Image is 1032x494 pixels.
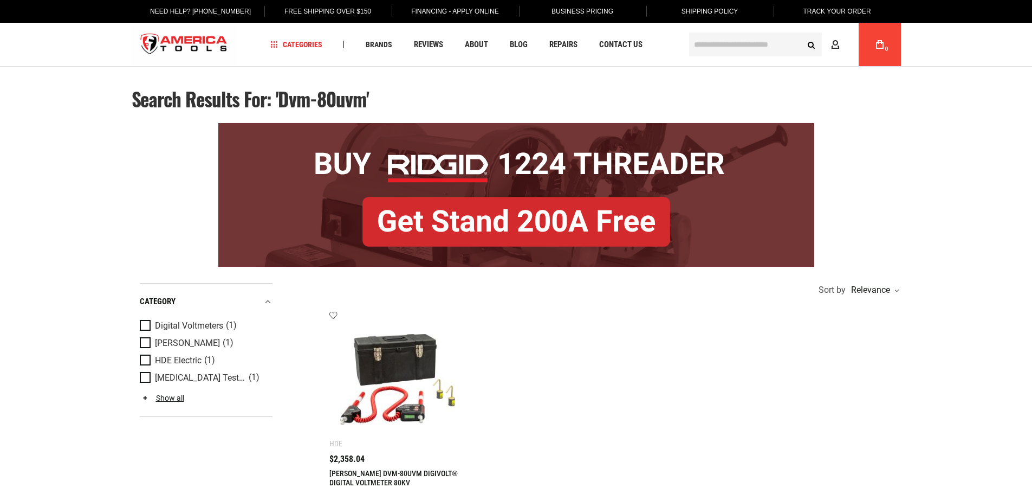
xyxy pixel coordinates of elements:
[505,37,533,52] a: Blog
[140,283,272,417] div: Product Filters
[329,439,342,448] div: HDE
[218,123,814,267] img: BOGO: Buy RIDGID® 1224 Threader, Get Stand 200A Free!
[223,338,233,348] span: (1)
[549,41,577,49] span: Repairs
[848,286,898,294] div: Relevance
[155,338,220,348] span: [PERSON_NAME]
[414,41,443,49] span: Reviews
[681,8,738,15] span: Shipping Policy
[218,123,814,131] a: BOGO: Buy RIDGID® 1224 Threader, Get Stand 200A Free!
[140,372,270,384] a: [MEDICAL_DATA] Test & Measurement (1)
[132,85,369,113] span: Search results for: 'dvm-80uvm'
[885,46,888,52] span: 0
[460,37,493,52] a: About
[140,355,270,367] a: HDE Electric (1)
[599,41,642,49] span: Contact Us
[204,356,215,365] span: (1)
[140,320,270,332] a: Digital Voltmeters (1)
[249,373,259,382] span: (1)
[409,37,448,52] a: Reviews
[155,321,223,331] span: Digital Voltmeters
[140,337,270,349] a: [PERSON_NAME] (1)
[155,356,202,365] span: HDE Electric
[340,322,456,437] img: GREENLEE DVM-80UVM DIGIVOLT® DIGITAL VOLTMETER 80KV
[801,34,822,55] button: Search
[265,37,327,52] a: Categories
[594,37,647,52] a: Contact Us
[544,37,582,52] a: Repairs
[329,469,458,487] a: [PERSON_NAME] DVM-80UVM DIGIVOLT® DIGITAL VOLTMETER 80KV
[140,394,184,402] a: Show all
[132,24,237,65] a: store logo
[140,294,272,309] div: category
[155,373,246,383] span: [MEDICAL_DATA] Test & Measurement
[465,41,488,49] span: About
[819,286,846,294] span: Sort by
[366,41,392,48] span: Brands
[132,24,237,65] img: America Tools
[226,321,237,330] span: (1)
[361,37,397,52] a: Brands
[329,455,365,464] span: $2,358.04
[270,41,322,48] span: Categories
[510,41,528,49] span: Blog
[869,23,890,66] a: 0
